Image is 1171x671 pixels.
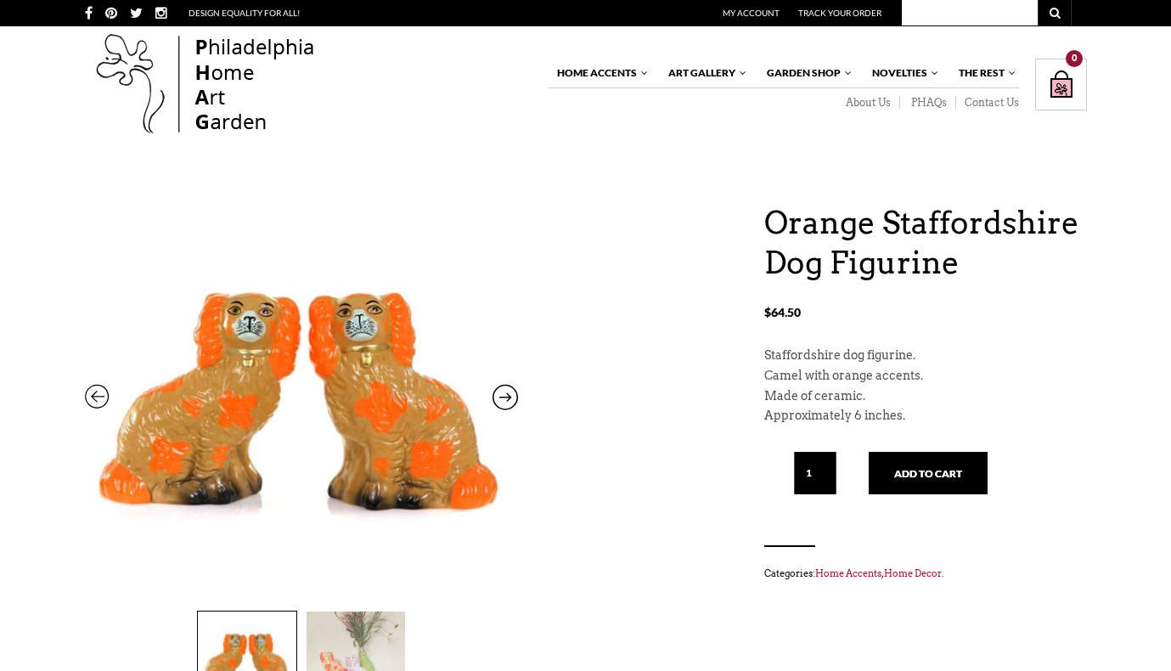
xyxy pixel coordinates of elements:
[764,346,1087,366] p: Staffordshire dog figurine.
[764,305,801,319] bdi: 64.50
[764,386,1087,407] p: Made of ceramic.
[660,59,748,87] a: Art Gallery
[869,452,988,494] button: Add to cart
[764,366,1087,386] p: Camel with orange accents.
[864,59,940,87] a: Novelties
[764,564,1087,583] span: Categories: , .
[764,406,1087,426] p: Approximately 6 inches.
[758,59,853,87] a: Garden Shop
[549,59,650,87] a: Home Accents
[884,567,942,579] a: Home Decor
[723,8,780,18] a: My Account
[815,567,881,579] a: Home Accents
[950,59,1017,87] a: The Rest
[798,8,881,18] a: Track Your Order
[900,96,956,110] a: PHAQs
[764,203,1087,283] h1: Orange Staffordshire Dog Figurine
[1066,50,1083,67] div: 0
[956,96,1019,110] a: Contact Us
[794,452,836,494] input: Qty
[764,305,771,319] span: $
[835,96,900,110] a: About Us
